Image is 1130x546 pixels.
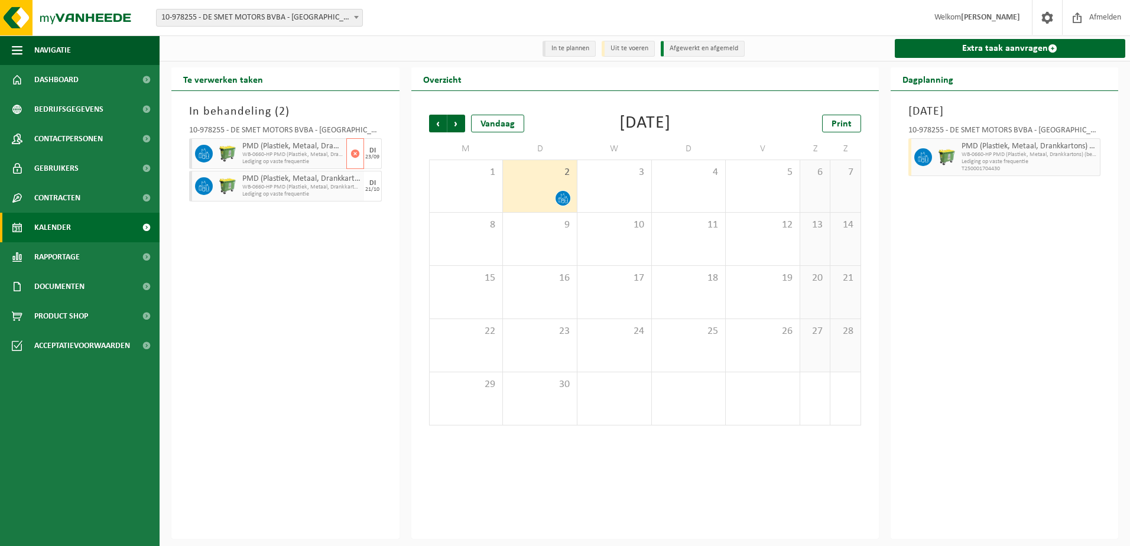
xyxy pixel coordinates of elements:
[830,138,861,160] td: Z
[34,242,80,272] span: Rapportage
[503,138,577,160] td: D
[658,272,720,285] span: 18
[34,124,103,154] span: Contactpersonen
[836,272,854,285] span: 21
[369,180,376,187] div: DI
[832,119,852,129] span: Print
[732,219,794,232] span: 12
[242,191,361,198] span: Lediging op vaste frequentie
[279,106,285,118] span: 2
[658,219,720,232] span: 11
[242,151,343,158] span: WB-0660-HP PMD (Plastiek, Metaal, Drankkartons) (bedrijven)
[836,166,854,179] span: 7
[189,126,382,138] div: 10-978255 - DE SMET MOTORS BVBA - [GEOGRAPHIC_DATA]
[583,219,645,232] span: 10
[962,165,1097,173] span: T250001704430
[836,219,854,232] span: 14
[436,272,497,285] span: 15
[732,325,794,338] span: 26
[369,147,376,154] div: DI
[583,166,645,179] span: 3
[806,166,824,179] span: 6
[509,166,571,179] span: 2
[726,138,800,160] td: V
[242,158,343,165] span: Lediging op vaste frequentie
[365,187,379,193] div: 21/10
[908,126,1101,138] div: 10-978255 - DE SMET MOTORS BVBA - [GEOGRAPHIC_DATA]
[658,166,720,179] span: 4
[436,166,497,179] span: 1
[429,138,504,160] td: M
[961,13,1020,22] strong: [PERSON_NAME]
[365,154,379,160] div: 23/09
[583,272,645,285] span: 17
[806,325,824,338] span: 27
[34,331,130,360] span: Acceptatievoorwaarden
[822,115,861,132] a: Print
[938,148,956,166] img: WB-0660-HPE-GN-50
[658,325,720,338] span: 25
[602,41,655,57] li: Uit te voeren
[543,41,596,57] li: In te plannen
[732,378,794,391] span: 3
[806,378,824,391] span: 4
[242,184,361,191] span: WB-0660-HP PMD (Plastiek, Metaal, Drankkartons) (bedrijven)
[583,378,645,391] span: 1
[658,378,720,391] span: 2
[806,272,824,285] span: 20
[509,378,571,391] span: 30
[471,115,524,132] div: Vandaag
[411,67,473,90] h2: Overzicht
[34,35,71,65] span: Navigatie
[732,166,794,179] span: 5
[34,65,79,95] span: Dashboard
[509,325,571,338] span: 23
[171,67,275,90] h2: Te verwerken taken
[806,219,824,232] span: 13
[836,325,854,338] span: 28
[652,138,726,160] td: D
[34,272,85,301] span: Documenten
[908,103,1101,121] h3: [DATE]
[436,325,497,338] span: 22
[157,9,362,26] span: 10-978255 - DE SMET MOTORS BVBA - GERAARDSBERGEN
[895,39,1126,58] a: Extra taak aanvragen
[891,67,965,90] h2: Dagplanning
[509,219,571,232] span: 9
[447,115,465,132] span: Volgende
[962,142,1097,151] span: PMD (Plastiek, Metaal, Drankkartons) (bedrijven)
[34,213,71,242] span: Kalender
[34,183,80,213] span: Contracten
[219,145,236,162] img: WB-0660-HPE-GN-50
[156,9,363,27] span: 10-978255 - DE SMET MOTORS BVBA - GERAARDSBERGEN
[436,378,497,391] span: 29
[836,378,854,391] span: 5
[509,272,571,285] span: 16
[962,151,1097,158] span: WB-0660-HP PMD (Plastiek, Metaal, Drankkartons) (bedrijven)
[34,95,103,124] span: Bedrijfsgegevens
[962,158,1097,165] span: Lediging op vaste frequentie
[34,301,88,331] span: Product Shop
[577,138,652,160] td: W
[732,272,794,285] span: 19
[619,115,671,132] div: [DATE]
[219,177,236,195] img: WB-0660-HPE-GN-50
[242,174,361,184] span: PMD (Plastiek, Metaal, Drankkartons) (bedrijven)
[189,103,382,121] h3: In behandeling ( )
[429,115,447,132] span: Vorige
[661,41,745,57] li: Afgewerkt en afgemeld
[242,142,343,151] span: PMD (Plastiek, Metaal, Drankkartons) (bedrijven)
[34,154,79,183] span: Gebruikers
[800,138,830,160] td: Z
[436,219,497,232] span: 8
[583,325,645,338] span: 24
